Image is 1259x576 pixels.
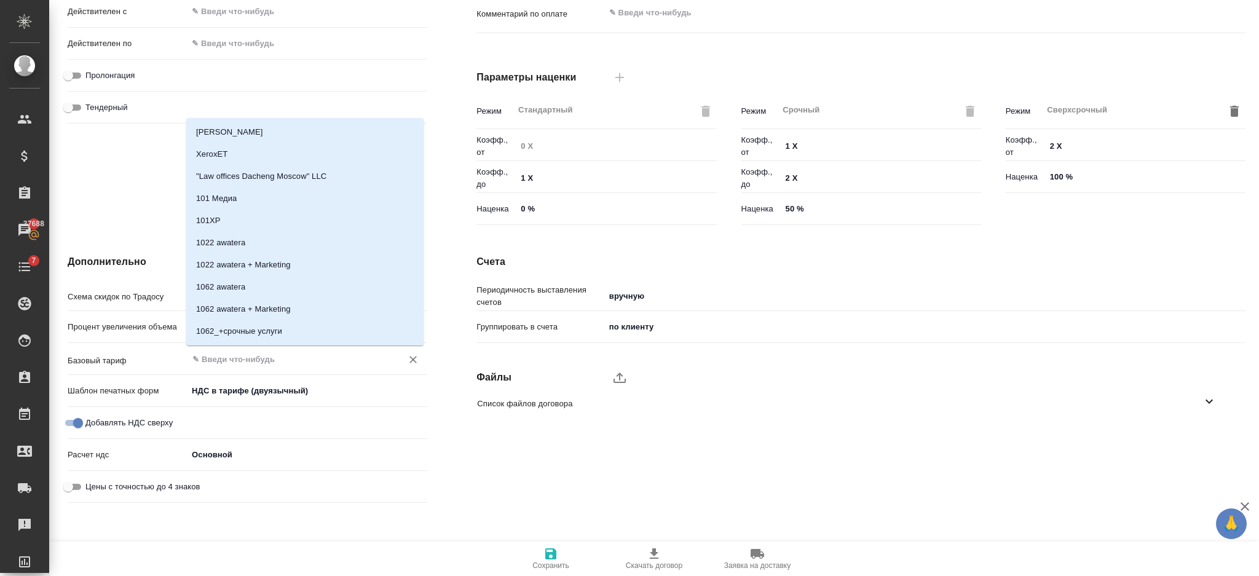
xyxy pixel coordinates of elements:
p: 1062_+срочные услуги [196,325,282,337]
span: 🙏 [1221,511,1242,537]
input: ✎ Введи что-нибудь [781,138,981,156]
input: ✎ Введи что-нибудь [1046,138,1245,156]
h4: Счета [476,254,1245,269]
div: вручную [605,286,1245,307]
span: Список файлов договора [477,398,1202,410]
p: Расчет ндс [68,449,187,461]
input: ✎ Введи что-нибудь [187,34,295,52]
p: Коэфф., до [476,166,516,191]
p: Коэфф., от [741,134,781,159]
p: Базовый тариф [68,355,187,367]
input: ✎ Введи что-нибудь [781,200,981,218]
span: Скачать договор [626,561,682,570]
p: 1022 awatera + Marketing [196,259,291,271]
div: Список файлов договора [467,389,1236,418]
p: Коэфф., от [476,134,516,159]
div: Основной [187,444,427,465]
button: Удалить режим [1225,102,1244,120]
div: по клиенту [605,317,1245,337]
input: Пустое поле [516,138,716,156]
div: НДС в тарифе (двуязычный) [187,381,427,401]
h4: Дополнительно [68,254,427,269]
span: Цены с точностью до 4 знаков [85,481,200,493]
p: Коэфф., от [1006,134,1046,159]
p: Комментарий по оплате [476,8,604,20]
h4: Файлы [476,370,604,385]
span: Добавлять НДС сверху [85,417,173,429]
p: Действителен по [68,37,187,50]
p: 1062 awatera [196,281,245,293]
button: Очистить [405,351,422,368]
a: 7 [3,251,46,282]
p: Схема скидок по Традосу [68,291,187,303]
p: Режим [1006,105,1043,117]
input: ✎ Введи что-нибудь [781,170,981,187]
p: Режим [741,105,778,117]
input: ✎ Введи что-нибудь [187,2,295,20]
p: "Law offices Dacheng Moscow" LLC [196,170,326,183]
button: Заявка на доставку [706,542,809,576]
button: Close [420,358,423,361]
p: 101XP [196,215,221,227]
p: Действителен с [68,6,187,18]
span: 7 [24,254,43,267]
span: Пролонгация [85,69,135,82]
p: 1022 awatera [196,237,245,249]
p: 1062 awatera + Marketing [196,303,291,315]
button: Сохранить [499,542,602,576]
button: Скачать договор [602,542,706,576]
input: ✎ Введи что-нибудь [191,352,382,366]
span: Тендерный [85,101,128,114]
label: upload [605,363,634,392]
a: 37688 [3,215,46,245]
input: ✎ Введи что-нибудь [516,200,716,218]
p: Режим [476,105,513,117]
span: Заявка на доставку [724,561,791,570]
p: [PERSON_NAME] [196,126,263,138]
p: Шаблон печатных форм [68,385,187,397]
p: Группировать в счета [476,321,604,333]
p: 101 Медиа [196,192,237,205]
button: 🙏 [1216,508,1247,539]
input: ✎ Введи что-нибудь [516,170,716,187]
h4: Параметры наценки [476,70,604,85]
p: Наценка [1006,171,1046,183]
input: ✎ Введи что-нибудь [1046,168,1245,186]
p: Наценка [741,203,781,215]
p: Процент увеличения объема [68,321,187,333]
span: Сохранить [532,561,569,570]
p: XeroxET [196,148,227,160]
p: Коэфф., до [741,166,781,191]
p: Наценка [476,203,516,215]
span: 37688 [16,218,52,230]
p: Периодичность выставления счетов [476,284,604,309]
